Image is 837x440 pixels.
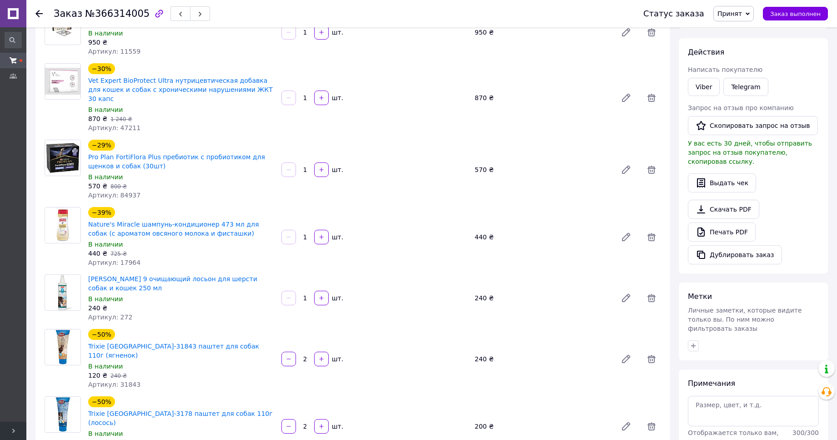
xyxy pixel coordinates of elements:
[88,182,107,190] span: 570 ₴
[617,417,635,435] a: Редактировать
[717,10,742,17] span: Принят
[88,329,115,340] div: −50%
[642,161,661,179] span: Удалить
[330,93,344,102] div: шт.
[770,10,821,17] span: Заказ выполнен
[617,350,635,368] a: Редактировать
[617,23,635,41] a: Редактировать
[471,353,613,365] div: 240 ₴
[642,23,661,41] span: Удалить
[88,430,123,437] span: В наличии
[688,104,794,111] span: Запрос на отзыв про компанию
[35,9,43,18] div: Вернуться назад
[45,140,80,176] img: Pro Plan FortiFlora Plus пребиотик с пробиотиком для щенков и собак (30шт)
[88,314,132,321] span: Артикул: 272
[471,292,613,304] div: 240 ₴
[471,420,613,433] div: 200 ₴
[330,28,344,37] div: шт.
[471,91,613,104] div: 870 ₴
[617,161,635,179] a: Редактировать
[88,343,259,359] a: Trixie [GEOGRAPHIC_DATA]-31843 паштет для собак 110г (ягненок)
[330,165,344,174] div: шт.
[110,116,132,122] span: 1 240 ₴
[617,228,635,246] a: Редактировать
[88,295,123,303] span: В наличии
[88,303,274,313] div: 240 ₴
[642,228,661,246] span: Удалить
[617,89,635,107] a: Редактировать
[88,38,274,47] div: 950 ₴
[723,78,768,96] a: Telegram
[688,223,756,242] a: Печать PDF
[88,124,140,131] span: Артикул: 47211
[88,363,123,370] span: В наличии
[88,153,265,170] a: Pro Plan FortiFlora Plus пребиотик с пробиотиком для щенков и собак (30шт)
[688,78,720,96] a: Viber
[330,293,344,303] div: шт.
[88,173,123,181] span: В наличии
[643,9,704,18] div: Статус заказа
[88,241,123,248] span: В наличии
[54,8,82,19] span: Заказ
[45,329,80,365] img: Trixie TX-31843 паштет для собак 110г (ягненок)
[88,140,115,151] div: −29%
[45,207,80,243] img: Nature's Miracle шампунь-кондиционер 473 мл для собак (с ароматом овсяного молока и фисташки)
[110,373,127,379] span: 240 ₴
[88,275,257,292] a: [PERSON_NAME] 9 очищающий лосьон для шерсти собак и кошек 250 мл
[88,63,115,74] div: −30%
[792,429,819,436] span: 300 / 300
[330,354,344,364] div: шт.
[688,116,818,135] button: Скопировать запрос на отзыв
[45,397,80,432] img: Trixie TX-3178 паштет для собак 110г (лосось)
[471,26,613,39] div: 950 ₴
[763,7,828,20] button: Заказ выполнен
[642,289,661,307] span: Удалить
[688,292,712,301] span: Метки
[85,8,150,19] span: №366314005
[88,250,107,257] span: 440 ₴
[110,183,127,190] span: 800 ₴
[688,379,735,388] span: Примечания
[88,207,115,218] div: −39%
[471,163,613,176] div: 570 ₴
[617,289,635,307] a: Редактировать
[88,381,140,388] span: Артикул: 31843
[471,231,613,243] div: 440 ₴
[642,89,661,107] span: Удалить
[642,350,661,368] span: Удалить
[88,115,107,122] span: 870 ₴
[688,140,812,165] span: У вас есть 30 дней, чтобы отправить запрос на отзыв покупателю, скопировав ссылку.
[330,422,344,431] div: шт.
[88,259,140,266] span: Артикул: 17964
[88,30,123,37] span: В наличии
[88,77,273,102] a: Vet Expert BioProtect Ultra нутрицевтическая добавка для кошек и собак с хроническими нарушениями...
[688,66,762,73] span: Написать покупателю
[642,417,661,435] span: Удалить
[110,251,127,257] span: 725 ₴
[88,396,115,407] div: −50%
[688,307,802,332] span: Личные заметки, которые видите только вы. По ним можно фильтровать заказы
[688,200,759,219] a: Скачать PDF
[45,68,80,95] img: Vet Expert BioProtect Ultra нутрицевтическая добавка для кошек и собак с хроническими нарушениями...
[88,410,273,426] a: Trixie [GEOGRAPHIC_DATA]-3178 паштет для собак 110г (лосось)
[688,245,782,264] button: Дублировать заказ
[330,233,344,242] div: шт.
[88,221,259,237] a: Nature's Miracle шампунь-кондиционер 473 мл для собак (с ароматом овсяного молока и фисташки)
[88,106,123,113] span: В наличии
[688,48,724,56] span: Действия
[88,48,140,55] span: Артикул: 11559
[88,372,107,379] span: 120 ₴
[688,173,756,192] button: Выдать чек
[88,192,140,199] span: Артикул: 84937
[52,275,73,310] img: Padovan Charmy 9 очищающий лосьон для шерсти собак и кошек 250 мл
